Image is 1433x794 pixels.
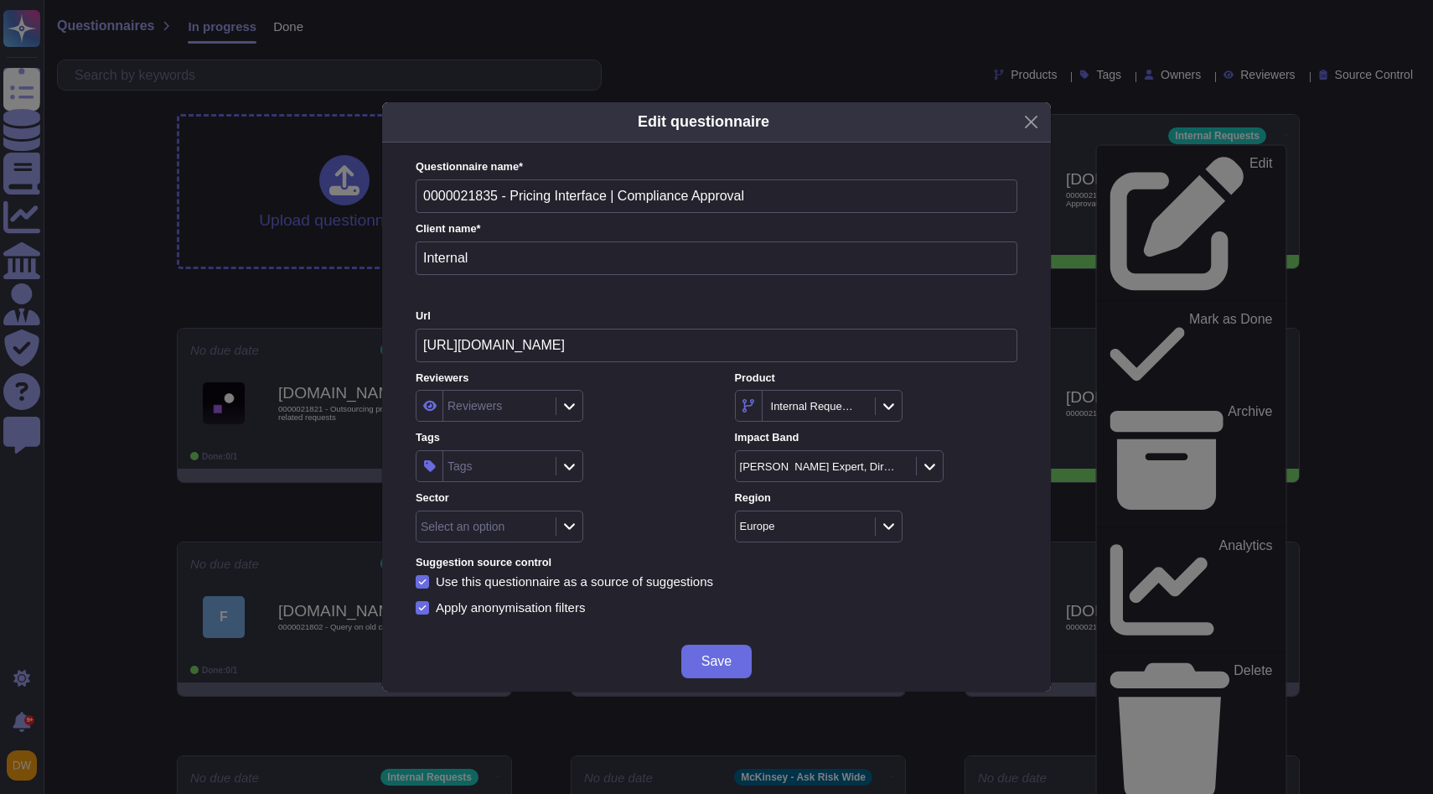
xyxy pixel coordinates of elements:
button: Save [681,645,752,678]
label: Region [735,493,1017,504]
label: Tags [416,433,698,444]
h5: Edit questionnaire [638,111,769,133]
input: Enter questionnaire name [416,179,1017,213]
div: Select an option [421,521,504,532]
div: Tags [447,460,473,472]
label: Sector [416,493,698,504]
label: Product [735,373,1017,384]
span: Save [701,655,732,668]
div: [PERSON_NAME] Expert, Director [740,461,896,472]
label: Client name [416,224,1017,235]
label: Questionnaire name [416,162,1017,173]
button: Close [1018,109,1044,135]
div: Use this questionnaire as a source of suggestions [436,575,713,588]
div: Reviewers [447,400,502,412]
label: Reviewers [416,373,698,384]
input: Online platform url [416,329,1017,362]
div: Apply anonymisation filters [436,601,588,614]
label: Suggestion source control [416,558,1017,568]
div: Internal Requests [771,401,854,412]
input: Enter company name of the client [416,241,1017,275]
label: Impact Band [735,433,1017,444]
div: Europe [740,521,775,532]
label: Url [416,311,1017,322]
